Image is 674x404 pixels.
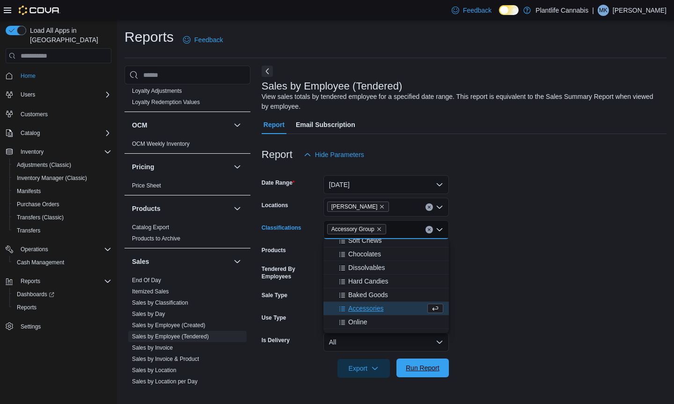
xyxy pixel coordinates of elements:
[17,276,111,287] span: Reports
[9,211,115,224] button: Transfers (Classic)
[13,159,75,171] a: Adjustments (Classic)
[13,257,68,268] a: Cash Management
[125,28,174,46] h1: Reports
[17,291,54,298] span: Dashboards
[17,187,41,195] span: Manifests
[262,292,287,299] label: Sale Type
[13,186,111,197] span: Manifests
[17,127,44,139] button: Catalog
[132,322,205,329] a: Sales by Employee (Created)
[9,288,115,301] a: Dashboards
[327,202,389,212] span: Leduc
[132,356,199,362] a: Sales by Invoice & Product
[13,172,111,184] span: Inventory Manager (Classic)
[21,148,44,156] span: Inventory
[17,201,59,208] span: Purchase Orders
[13,186,44,197] a: Manifests
[323,275,449,288] button: Hard Candies
[17,109,51,120] a: Customers
[179,30,227,49] a: Feedback
[2,275,115,288] button: Reports
[17,244,52,255] button: Operations
[2,88,115,101] button: Users
[262,337,290,344] label: Is Delivery
[448,1,495,20] a: Feedback
[125,180,250,195] div: Pricing
[2,127,115,140] button: Catalog
[262,179,295,187] label: Date Range
[132,288,169,295] a: Itemized Sales
[598,5,609,16] div: Matt Kutera
[323,261,449,275] button: Dissolvables
[13,302,40,313] a: Reports
[13,159,111,171] span: Adjustments (Classic)
[9,198,115,211] button: Purchase Orders
[17,108,111,120] span: Customers
[21,277,40,285] span: Reports
[21,111,48,118] span: Customers
[132,120,230,130] button: OCM
[132,162,230,172] button: Pricing
[13,212,67,223] a: Transfers (Classic)
[348,277,388,286] span: Hard Candies
[17,89,39,100] button: Users
[132,378,198,385] span: Sales by Location per Day
[132,162,154,172] h3: Pricing
[125,85,250,112] div: Loyalty
[26,26,111,45] span: Load All Apps in [GEOGRAPHIC_DATA]
[132,322,205,329] span: Sales by Employee (Created)
[599,5,608,16] span: MK
[2,243,115,256] button: Operations
[21,246,48,253] span: Operations
[132,224,169,231] span: Catalog Export
[262,247,286,254] label: Products
[17,174,87,182] span: Inventory Manager (Classic)
[337,359,390,378] button: Export
[13,212,111,223] span: Transfers (Classic)
[262,224,301,232] label: Classifications
[132,257,230,266] button: Sales
[132,310,165,318] span: Sales by Day
[21,91,35,98] span: Users
[436,203,443,211] button: Open list of options
[264,115,285,134] span: Report
[132,257,149,266] h3: Sales
[262,314,286,322] label: Use Type
[262,202,288,209] label: Locations
[348,304,383,313] span: Accessories
[132,299,188,306] a: Sales by Classification
[262,149,293,160] h3: Report
[9,301,115,314] button: Reports
[6,65,111,358] nav: Complex example
[300,145,368,164] button: Hide Parameters
[132,182,161,189] a: Price Sheet
[327,224,386,234] span: Accessory Group
[331,202,378,211] span: [PERSON_NAME]
[232,161,243,172] button: Pricing
[132,277,161,284] a: End Of Day
[315,150,364,159] span: Hide Parameters
[348,331,425,340] span: Storz & [PERSON_NAME]
[132,141,190,147] a: OCM Weekly Inventory
[132,367,176,374] span: Sales by Location
[348,263,385,272] span: Dissolvables
[125,222,250,248] div: Products
[17,276,44,287] button: Reports
[132,333,209,340] a: Sales by Employee (Tendered)
[396,359,449,377] button: Run Report
[13,225,44,236] a: Transfers
[132,333,209,340] span: Sales by Employee (Tendered)
[132,204,230,213] button: Products
[379,204,385,209] button: Remove Leduc from selection in this group
[13,199,63,210] a: Purchase Orders
[17,89,111,100] span: Users
[323,288,449,302] button: Baked Goods
[323,175,449,194] button: [DATE]
[132,311,165,317] a: Sales by Day
[232,256,243,267] button: Sales
[406,363,440,373] span: Run Report
[13,172,91,184] a: Inventory Manager (Classic)
[132,235,180,242] span: Products to Archive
